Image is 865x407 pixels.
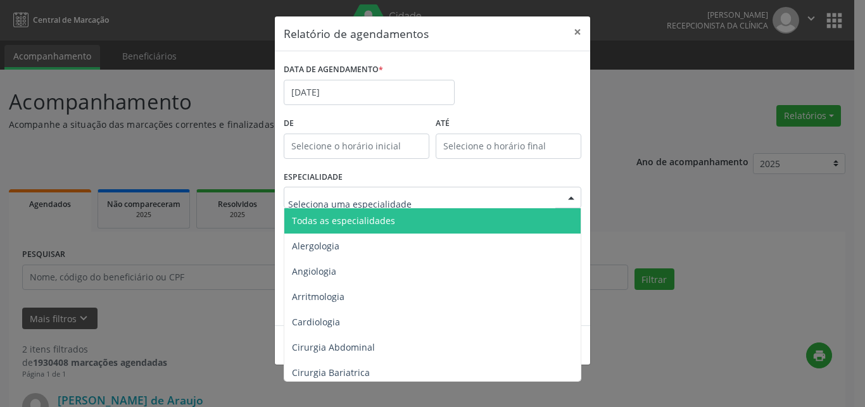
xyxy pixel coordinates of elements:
label: De [284,114,429,134]
span: Angiologia [292,265,336,277]
label: DATA DE AGENDAMENTO [284,60,383,80]
span: Cirurgia Abdominal [292,341,375,353]
span: Alergologia [292,240,339,252]
input: Seleciona uma especialidade [288,191,555,216]
label: ESPECIALIDADE [284,168,343,187]
input: Selecione uma data ou intervalo [284,80,455,105]
span: Cardiologia [292,316,340,328]
span: Arritmologia [292,291,344,303]
span: Cirurgia Bariatrica [292,366,370,379]
input: Selecione o horário inicial [284,134,429,159]
span: Todas as especialidades [292,215,395,227]
h5: Relatório de agendamentos [284,25,429,42]
button: Close [565,16,590,47]
input: Selecione o horário final [436,134,581,159]
label: ATÉ [436,114,581,134]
